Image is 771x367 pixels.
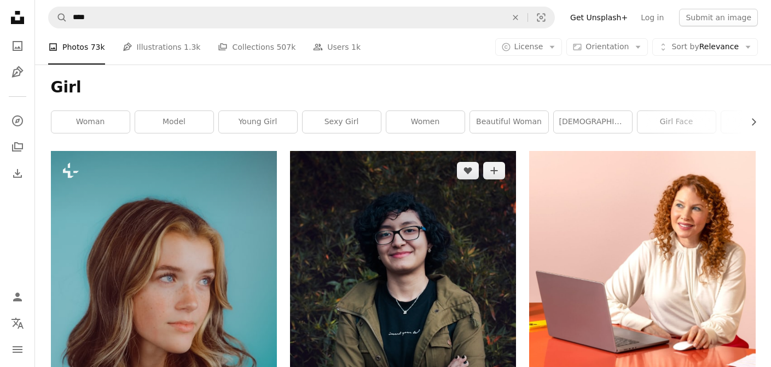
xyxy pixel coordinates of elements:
a: model [135,111,213,133]
a: girl face [637,111,716,133]
a: Home — Unsplash [7,7,28,31]
form: Find visuals sitewide [48,7,555,28]
a: young girl [219,111,297,133]
a: Collections [7,136,28,158]
button: Add to Collection [483,162,505,179]
button: Clear [503,7,527,28]
a: sexy girl [303,111,381,133]
span: Sort by [671,42,699,51]
a: Illustrations [7,61,28,83]
span: Orientation [586,42,629,51]
a: a woman with long hair and a black shirt [51,316,277,325]
span: 507k [276,41,295,53]
a: Users 1k [313,30,361,65]
span: Relevance [671,42,739,53]
a: Photos [7,35,28,57]
button: Visual search [528,7,554,28]
button: scroll list to the right [744,111,756,133]
a: man in brown leather jacket smiling [290,296,516,306]
a: woman [51,111,130,133]
a: Download History [7,162,28,184]
button: Menu [7,339,28,360]
a: women [386,111,465,133]
button: Sort byRelevance [652,38,758,56]
span: 1k [351,41,361,53]
span: License [514,42,543,51]
button: Like [457,162,479,179]
a: Get Unsplash+ [564,9,634,26]
button: Submit an image [679,9,758,26]
button: License [495,38,563,56]
span: 1.3k [184,41,200,53]
a: Illustrations 1.3k [123,30,201,65]
a: Log in / Sign up [7,286,28,308]
a: Explore [7,110,28,132]
a: [DEMOGRAPHIC_DATA] girl [554,111,632,133]
a: beautiful woman [470,111,548,133]
button: Language [7,312,28,334]
a: Collections 507k [218,30,295,65]
h1: Girl [51,78,756,97]
button: Orientation [566,38,648,56]
a: Log in [634,9,670,26]
button: Search Unsplash [49,7,67,28]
